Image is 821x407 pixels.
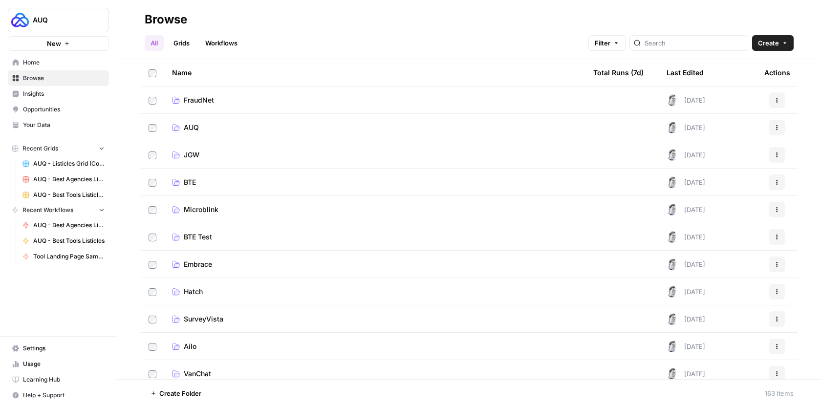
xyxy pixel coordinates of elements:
img: 28dbpmxwbe1lgts1kkshuof3rm4g [667,286,678,298]
img: 28dbpmxwbe1lgts1kkshuof3rm4g [667,149,678,161]
a: AUQ - Listicles Grid (Copy from [GEOGRAPHIC_DATA]) [18,156,109,171]
div: [DATE] [667,149,705,161]
a: Microblink [172,205,578,214]
button: Help + Support [8,387,109,403]
div: [DATE] [667,231,705,243]
span: Recent Grids [22,144,58,153]
span: SurveyVista [184,314,223,324]
img: 28dbpmxwbe1lgts1kkshuof3rm4g [667,122,678,133]
a: Browse [8,70,109,86]
span: Embrace [184,259,212,269]
div: Browse [145,12,187,27]
a: Settings [8,341,109,356]
a: AUQ - Best Agencies Listicles [18,217,109,233]
span: Filter [595,38,610,48]
input: Search [645,38,744,48]
span: AUQ [184,123,199,132]
img: 28dbpmxwbe1lgts1kkshuof3rm4g [667,204,678,215]
span: Help + Support [23,391,105,400]
span: Microblink [184,205,218,214]
a: Embrace [172,259,578,269]
img: AUQ Logo [11,11,29,29]
div: [DATE] [667,204,705,215]
span: AUQ - Best Tools Listicles [33,236,105,245]
button: Create [752,35,794,51]
img: 28dbpmxwbe1lgts1kkshuof3rm4g [667,94,678,106]
a: Usage [8,356,109,372]
span: Recent Workflows [22,206,73,214]
span: Tool Landing Page Sample - AB [33,252,105,261]
a: Ailo [172,342,578,351]
span: VanChat [184,369,211,379]
a: Home [8,55,109,70]
span: Home [23,58,105,67]
a: VanChat [172,369,578,379]
button: Recent Workflows [8,203,109,217]
button: Filter [588,35,626,51]
a: Insights [8,86,109,102]
img: 28dbpmxwbe1lgts1kkshuof3rm4g [667,313,678,325]
a: SurveyVista [172,314,578,324]
button: Workspace: AUQ [8,8,109,32]
a: Your Data [8,117,109,133]
div: Total Runs (7d) [593,59,644,86]
a: Opportunities [8,102,109,117]
div: [DATE] [667,286,705,298]
span: AUQ - Best Tools Listicles Grid [33,191,105,199]
button: New [8,36,109,51]
span: Hatch [184,287,203,297]
span: Ailo [184,342,196,351]
img: 28dbpmxwbe1lgts1kkshuof3rm4g [667,176,678,188]
span: New [47,39,61,48]
span: BTE [184,177,196,187]
img: 28dbpmxwbe1lgts1kkshuof3rm4g [667,231,678,243]
span: AUQ - Listicles Grid (Copy from [GEOGRAPHIC_DATA]) [33,159,105,168]
span: Your Data [23,121,105,129]
span: Usage [23,360,105,368]
a: Tool Landing Page Sample - AB [18,249,109,264]
span: AUQ - Best Agencies Listicles [33,221,105,230]
span: Learning Hub [23,375,105,384]
span: Browse [23,74,105,83]
a: AUQ - Best Tools Listicles [18,233,109,249]
a: Grids [168,35,195,51]
div: [DATE] [667,176,705,188]
a: AUQ [172,123,578,132]
img: 28dbpmxwbe1lgts1kkshuof3rm4g [667,341,678,352]
span: Settings [23,344,105,353]
a: Workflows [199,35,243,51]
span: Insights [23,89,105,98]
a: Learning Hub [8,372,109,387]
span: JGW [184,150,199,160]
a: AUQ - Best Agencies Listicles Grid [18,171,109,187]
div: [DATE] [667,341,705,352]
span: AUQ [33,15,92,25]
button: Create Folder [145,386,207,401]
div: [DATE] [667,258,705,270]
button: Recent Grids [8,141,109,156]
span: Create [758,38,779,48]
div: [DATE] [667,122,705,133]
div: Name [172,59,578,86]
div: Last Edited [667,59,704,86]
div: [DATE] [667,368,705,380]
div: 163 Items [765,388,794,398]
a: Hatch [172,287,578,297]
div: Actions [764,59,790,86]
span: Create Folder [159,388,201,398]
a: BTE Test [172,232,578,242]
span: AUQ - Best Agencies Listicles Grid [33,175,105,184]
a: JGW [172,150,578,160]
span: Opportunities [23,105,105,114]
a: BTE [172,177,578,187]
img: 28dbpmxwbe1lgts1kkshuof3rm4g [667,258,678,270]
div: [DATE] [667,313,705,325]
span: BTE Test [184,232,212,242]
span: FraudNet [184,95,214,105]
img: 28dbpmxwbe1lgts1kkshuof3rm4g [667,368,678,380]
a: All [145,35,164,51]
a: FraudNet [172,95,578,105]
a: AUQ - Best Tools Listicles Grid [18,187,109,203]
div: [DATE] [667,94,705,106]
